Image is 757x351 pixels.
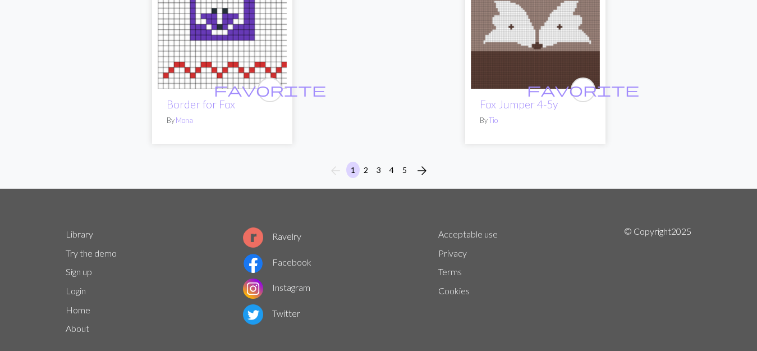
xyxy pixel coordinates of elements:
[243,257,311,267] a: Facebook
[438,285,470,296] a: Cookies
[346,162,360,178] button: 1
[527,81,639,98] span: favorite
[243,231,301,241] a: Ravelry
[527,79,639,101] i: favourite
[411,162,433,180] button: Next
[66,229,93,239] a: Library
[158,17,287,28] a: Border for Fox
[66,304,90,315] a: Home
[243,279,263,299] img: Instagram logo
[480,98,558,111] a: Fox Jumper 4-5y
[385,162,398,178] button: 4
[372,162,386,178] button: 3
[167,115,278,126] p: By
[624,225,691,338] p: © Copyright 2025
[489,116,498,125] a: Tio
[480,115,591,126] p: By
[359,162,373,178] button: 2
[66,248,117,258] a: Try the demo
[66,266,92,277] a: Sign up
[571,78,595,102] button: favourite
[471,17,600,28] a: Fox Jumper 4-5y
[438,266,462,277] a: Terms
[66,285,86,296] a: Login
[243,308,300,318] a: Twitter
[243,304,263,325] img: Twitter logo
[214,81,326,98] span: favorite
[214,79,326,101] i: favourite
[243,282,310,293] a: Instagram
[66,323,89,334] a: About
[438,229,498,239] a: Acceptable use
[324,162,433,180] nav: Page navigation
[243,253,263,273] img: Facebook logo
[438,248,467,258] a: Privacy
[258,78,282,102] button: favourite
[176,116,193,125] a: Mona
[398,162,411,178] button: 5
[243,227,263,248] img: Ravelry logo
[415,164,429,177] i: Next
[415,163,429,179] span: arrow_forward
[167,98,235,111] a: Border for Fox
